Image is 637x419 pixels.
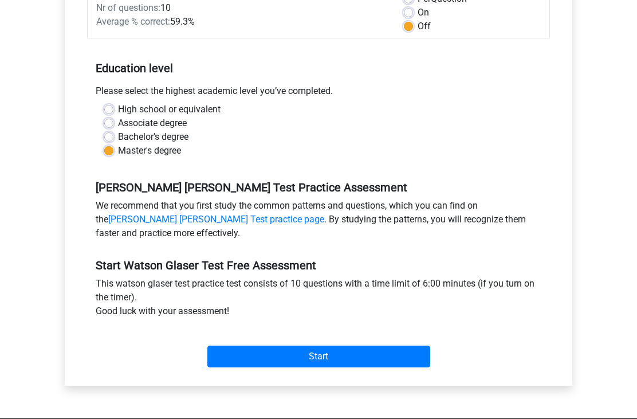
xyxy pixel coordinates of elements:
[87,85,550,103] div: Please select the highest academic level you’ve completed.
[118,144,181,158] label: Master's degree
[118,103,221,117] label: High school or equivalent
[418,6,429,20] label: On
[118,131,188,144] label: Bachelor's degree
[96,259,541,273] h5: Start Watson Glaser Test Free Assessment
[418,20,431,34] label: Off
[87,277,550,323] div: This watson glaser test practice test consists of 10 questions with a time limit of 6:00 minutes ...
[96,3,160,14] span: Nr of questions:
[207,346,430,368] input: Start
[96,57,541,80] h5: Education level
[88,15,395,29] div: 59.3%
[96,17,170,28] span: Average % correct:
[96,181,541,195] h5: [PERSON_NAME] [PERSON_NAME] Test Practice Assessment
[88,2,395,15] div: 10
[108,214,324,225] a: [PERSON_NAME] [PERSON_NAME] Test practice page
[118,117,187,131] label: Associate degree
[87,199,550,245] div: We recommend that you first study the common patterns and questions, which you can find on the . ...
